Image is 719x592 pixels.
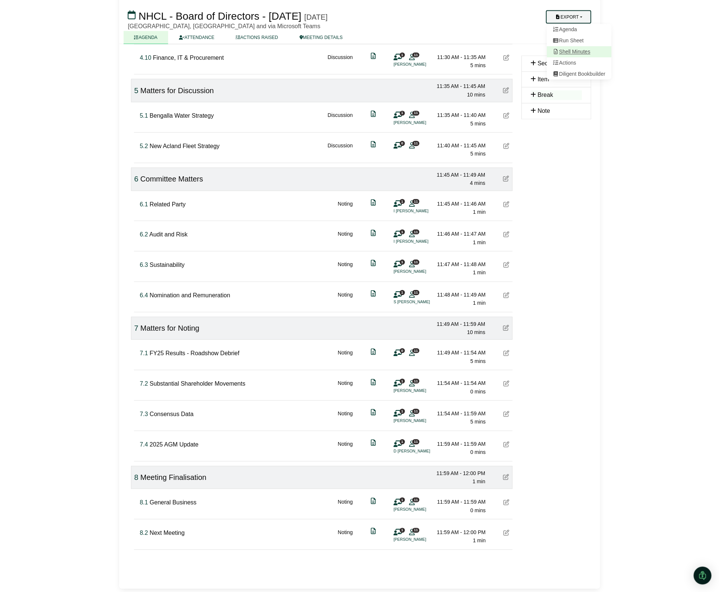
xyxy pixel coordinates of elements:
span: 1 [400,111,405,116]
span: 0 [400,141,405,146]
li: I [PERSON_NAME] [394,239,450,245]
span: 1 [400,498,405,503]
li: [PERSON_NAME] [394,62,450,68]
span: 1 min [473,270,486,276]
div: 11:46 AM - 11:47 AM [434,230,486,238]
span: 1 [400,53,405,58]
div: [DATE] [304,13,328,22]
li: [PERSON_NAME] [394,537,450,543]
span: 11 [412,290,419,295]
span: 11 [412,528,419,533]
span: Committee Matters [140,175,203,183]
div: Noting [338,529,353,545]
a: Agenda [547,24,611,35]
span: Matters for Discussion [140,87,214,95]
span: 1 [400,199,405,204]
span: 1 min [473,479,485,485]
span: Substantial Shareholder Movements [150,381,245,387]
span: Consensus Data [150,411,193,418]
span: Click to fine tune number [140,262,148,268]
span: Nomination and Remuneration [150,292,230,299]
div: 11:45 AM - 11:46 AM [434,200,486,208]
span: 1 [400,439,405,444]
span: 1 min [473,209,486,215]
span: 1 min [473,300,486,306]
span: 4 mins [470,180,485,186]
div: 11:40 AM - 11:45 AM [434,142,486,150]
span: 11 [412,349,419,353]
a: AGENDA [124,31,169,44]
span: Click to fine tune number [140,232,148,238]
span: FY25 Results - Roadshow Debrief [150,350,239,357]
span: New Acland Fleet Strategy [150,143,220,150]
li: [PERSON_NAME] [394,269,450,275]
div: Noting [338,349,353,366]
span: Section [538,60,558,67]
span: 11 [412,379,419,384]
div: 11:47 AM - 11:48 AM [434,261,486,269]
div: 11:49 AM - 11:59 AM [434,320,486,328]
li: [PERSON_NAME] [394,388,450,394]
span: 5 mins [470,359,486,364]
a: MEETING DETAILS [289,31,353,44]
span: Finance, IT & Procurement [153,55,224,61]
span: Item [538,76,549,83]
li: S [PERSON_NAME] [394,299,450,305]
span: 2025 AGM Update [150,442,199,448]
a: Run Sheet [547,35,611,46]
span: 11 [412,409,419,414]
span: Click to fine tune number [140,202,148,208]
div: Noting [338,261,353,277]
li: I [PERSON_NAME] [394,208,450,215]
span: 11 [412,199,419,204]
span: Sustainability [150,262,184,268]
span: 11 [412,53,419,58]
div: 11:48 AM - 11:49 AM [434,291,486,299]
div: Noting [338,410,353,426]
span: Click to fine tune number [134,175,138,183]
span: 5 mins [470,419,486,425]
span: Click to fine tune number [134,474,138,482]
span: Click to fine tune number [134,87,138,95]
span: Click to fine tune number [140,411,148,418]
div: Discussion [328,142,353,158]
span: 1 min [473,538,486,544]
div: Open Intercom Messenger [694,567,712,585]
span: [GEOGRAPHIC_DATA], [GEOGRAPHIC_DATA] and via Microsoft Teams [128,23,321,30]
div: 11:59 AM - 11:59 AM [434,440,486,448]
div: 11:49 AM - 11:54 AM [434,349,486,357]
span: Click to fine tune number [134,324,138,333]
span: 1 [400,260,405,265]
span: Matters for Noting [140,324,199,333]
div: 11:54 AM - 11:59 AM [434,410,486,418]
span: Click to fine tune number [140,381,148,387]
span: 11 [412,111,419,116]
span: Click to fine tune number [140,143,148,150]
span: 1 [400,290,405,295]
a: Shell Minutes [547,46,611,58]
span: 5 mins [470,121,486,127]
span: 11 [412,141,419,146]
div: 11:59 AM - 11:59 AM [434,498,486,506]
span: Click to fine tune number [140,530,148,536]
div: Noting [338,379,353,396]
span: 1 [400,409,405,414]
span: Click to fine tune number [140,350,148,357]
span: Click to fine tune number [140,292,148,299]
button: Export [546,10,591,24]
span: 1 [400,528,405,533]
li: D [PERSON_NAME] [394,448,450,455]
div: 11:59 AM - 12:00 PM [434,529,486,537]
div: Discussion [328,53,353,70]
span: Click to fine tune number [140,55,151,61]
span: 11 [412,498,419,503]
div: Noting [338,498,353,515]
div: Noting [338,200,353,217]
div: 11:59 AM - 12:00 PM [434,470,486,478]
div: Discussion [328,111,353,128]
a: ATTENDANCE [168,31,225,44]
span: Click to fine tune number [140,500,148,506]
span: 11 [412,439,419,444]
li: [PERSON_NAME] [394,418,450,424]
div: 11:54 AM - 11:54 AM [434,379,486,387]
